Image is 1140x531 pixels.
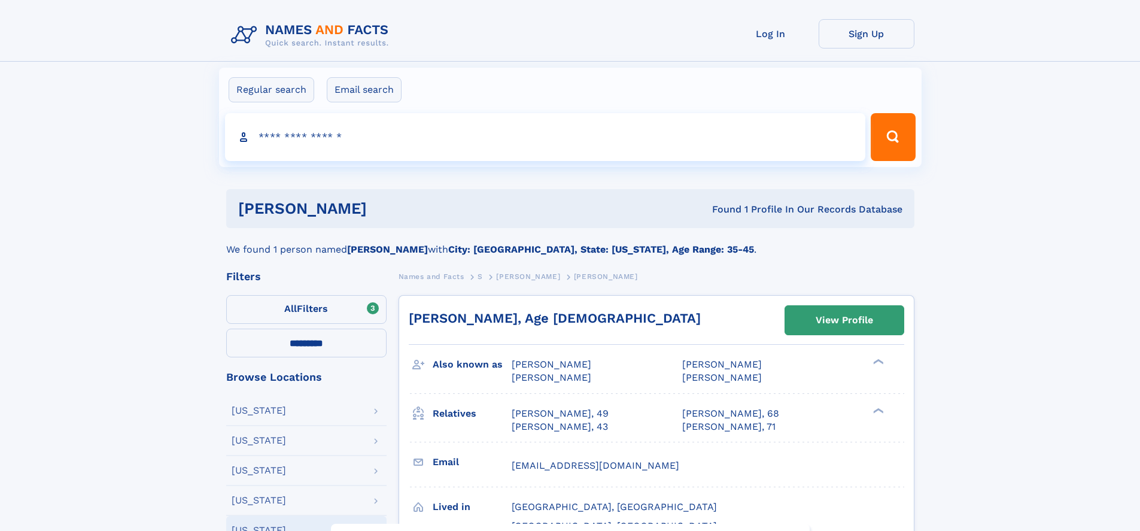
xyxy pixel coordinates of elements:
div: [US_STATE] [232,436,286,445]
input: search input [225,113,866,161]
span: [PERSON_NAME] [512,359,591,370]
h3: Email [433,452,512,472]
a: [PERSON_NAME], 71 [682,420,776,433]
div: View Profile [816,307,873,334]
a: [PERSON_NAME], 49 [512,407,609,420]
div: ❯ [870,358,884,366]
button: Search Button [871,113,915,161]
span: [PERSON_NAME] [496,272,560,281]
a: [PERSON_NAME], 68 [682,407,779,420]
h1: [PERSON_NAME] [238,201,540,216]
div: [US_STATE] [232,496,286,505]
div: Found 1 Profile In Our Records Database [539,203,902,216]
span: [PERSON_NAME] [682,372,762,383]
span: [PERSON_NAME] [574,272,638,281]
img: Logo Names and Facts [226,19,399,51]
span: [PERSON_NAME] [682,359,762,370]
label: Regular search [229,77,314,102]
div: We found 1 person named with . [226,228,914,257]
div: [US_STATE] [232,406,286,415]
div: Filters [226,271,387,282]
label: Filters [226,295,387,324]
a: View Profile [785,306,904,335]
a: Names and Facts [399,269,464,284]
span: [PERSON_NAME] [512,372,591,383]
b: [PERSON_NAME] [347,244,428,255]
div: [US_STATE] [232,466,286,475]
a: S [478,269,483,284]
h3: Also known as [433,354,512,375]
label: Email search [327,77,402,102]
span: [GEOGRAPHIC_DATA], [GEOGRAPHIC_DATA] [512,501,717,512]
a: Sign Up [819,19,914,48]
span: [EMAIL_ADDRESS][DOMAIN_NAME] [512,460,679,471]
a: [PERSON_NAME], 43 [512,420,608,433]
div: Browse Locations [226,372,387,383]
span: All [284,303,297,314]
div: ❯ [870,406,884,414]
span: S [478,272,483,281]
h3: Lived in [433,497,512,517]
a: [PERSON_NAME] [496,269,560,284]
a: Log In [723,19,819,48]
h3: Relatives [433,403,512,424]
a: [PERSON_NAME], Age [DEMOGRAPHIC_DATA] [409,311,701,326]
b: City: [GEOGRAPHIC_DATA], State: [US_STATE], Age Range: 35-45 [448,244,754,255]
